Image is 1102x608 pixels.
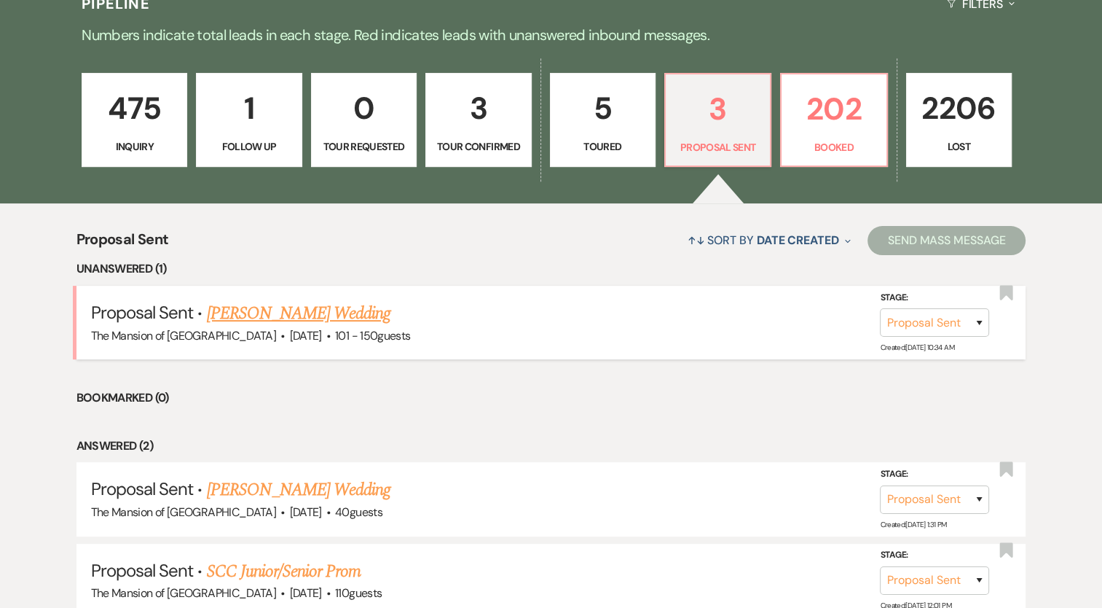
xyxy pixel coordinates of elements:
[76,389,1026,408] li: Bookmarked (0)
[289,328,321,343] span: [DATE]
[27,23,1076,47] p: Numbers indicate total leads in each stage. Red indicates leads with unanswered inbound messages.
[289,585,321,601] span: [DATE]
[880,290,989,306] label: Stage:
[82,73,187,168] a: 475Inquiry
[76,228,169,260] span: Proposal Sent
[780,73,887,168] a: 202Booked
[880,343,953,352] span: Created: [DATE] 10:34 AM
[880,467,989,483] label: Stage:
[320,84,407,133] p: 0
[289,504,321,520] span: [DATE]
[880,520,946,529] span: Created: [DATE] 1:31 PM
[757,233,839,248] span: Date Created
[559,139,646,155] p: Toured
[91,559,194,582] span: Proposal Sent
[196,73,302,168] a: 1Follow Up
[320,139,407,155] p: Tour Requested
[335,328,410,343] span: 101 - 150 guests
[206,558,361,585] a: SCC Junior/Senior Prom
[880,547,989,564] label: Stage:
[91,478,194,500] span: Proposal Sent
[550,73,656,168] a: 5Toured
[335,585,382,601] span: 110 guests
[916,84,1002,133] p: 2206
[435,84,522,133] p: 3
[867,226,1026,255] button: Send Mass Message
[682,221,857,260] button: Sort By Date Created
[664,73,771,168] a: 3Proposal Sent
[91,504,277,520] span: The Mansion of [GEOGRAPHIC_DATA]
[76,260,1026,278] li: Unanswered (1)
[91,301,194,324] span: Proposal Sent
[906,73,1012,168] a: 2206Lost
[790,85,877,133] p: 202
[674,139,761,155] p: Proposal Sent
[425,73,531,168] a: 3Tour Confirmed
[559,84,646,133] p: 5
[688,233,705,248] span: ↑↓
[311,73,417,168] a: 0Tour Requested
[206,300,390,327] a: [PERSON_NAME] Wedding
[76,437,1026,456] li: Answered (2)
[91,328,277,343] span: The Mansion of [GEOGRAPHIC_DATA]
[91,585,277,601] span: The Mansion of [GEOGRAPHIC_DATA]
[206,477,390,503] a: [PERSON_NAME] Wedding
[790,139,877,155] p: Booked
[435,139,522,155] p: Tour Confirmed
[335,504,382,520] span: 40 guests
[205,139,292,155] p: Follow Up
[205,84,292,133] p: 1
[916,139,1002,155] p: Lost
[91,84,178,133] p: 475
[91,139,178,155] p: Inquiry
[674,85,761,133] p: 3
